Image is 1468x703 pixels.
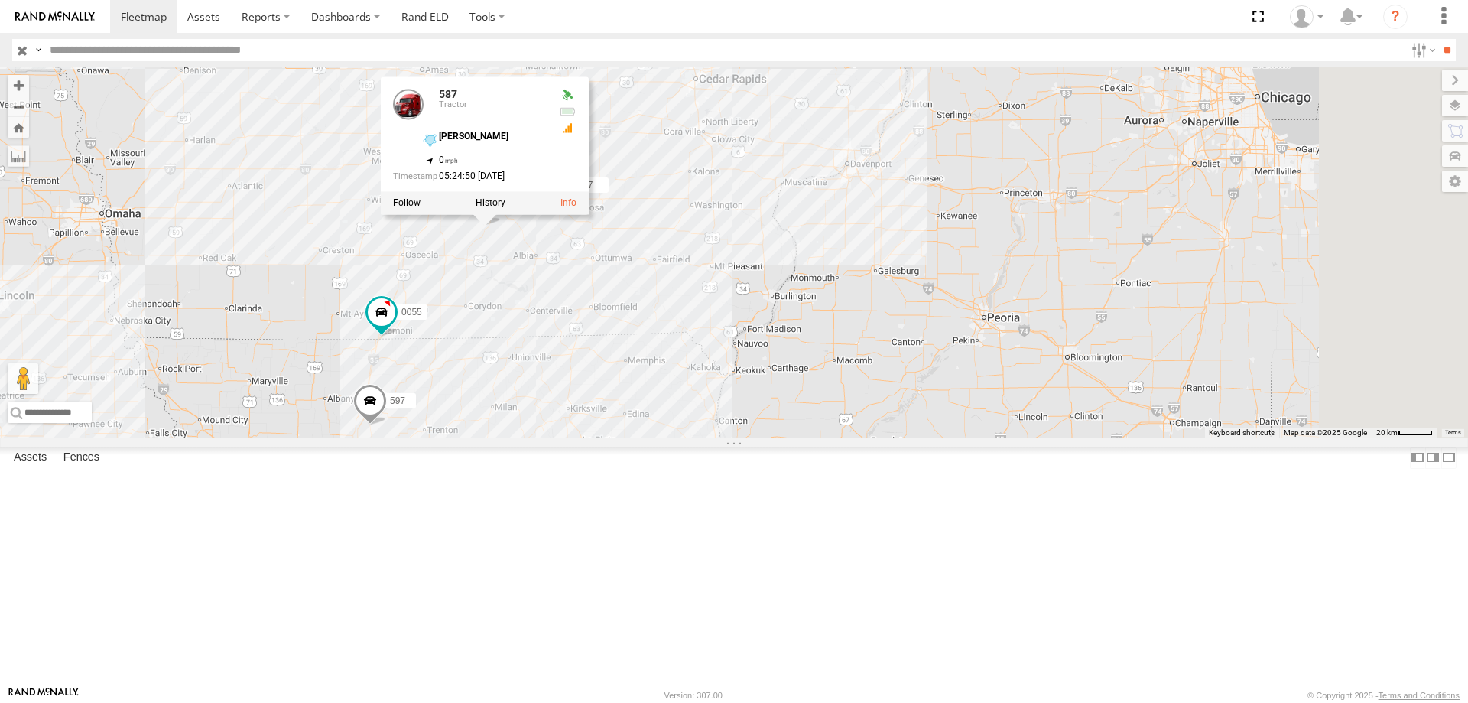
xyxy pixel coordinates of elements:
button: Zoom in [8,75,29,96]
a: 587 [439,88,457,100]
div: Valid GPS Fix [558,89,576,101]
button: Drag Pegman onto the map to open Street View [8,363,38,394]
button: Keyboard shortcuts [1209,428,1275,438]
a: Terms (opens in new tab) [1445,430,1461,436]
label: Assets [6,447,54,468]
label: Search Query [32,39,44,61]
span: Map data ©2025 Google [1284,428,1367,437]
label: Search Filter Options [1405,39,1438,61]
a: Terms and Conditions [1379,691,1460,700]
label: Dock Summary Table to the Right [1425,447,1440,469]
span: 20 km [1376,428,1398,437]
button: Map Scale: 20 km per 42 pixels [1372,428,1437,438]
div: Tractor [439,101,546,110]
button: Zoom out [8,96,29,117]
label: View Asset History [476,197,505,208]
label: Map Settings [1442,171,1468,192]
div: GSM Signal = 2 [558,122,576,135]
i: ? [1383,5,1408,29]
label: Dock Summary Table to the Left [1410,447,1425,469]
a: View Asset Details [393,89,424,119]
div: No voltage information received from this device. [558,106,576,118]
label: Measure [8,145,29,167]
a: View Asset Details [560,197,576,208]
div: Version: 307.00 [664,691,723,700]
img: rand-logo.svg [15,11,95,22]
a: Visit our Website [8,688,79,703]
label: Fences [56,447,107,468]
div: © Copyright 2025 - [1307,691,1460,700]
span: 597 [390,395,405,405]
label: Hide Summary Table [1441,447,1457,469]
div: Date/time of location update [393,172,546,182]
div: [PERSON_NAME] [439,132,546,142]
div: Chase Tanke [1284,5,1329,28]
span: 0 [439,155,458,166]
button: Zoom Home [8,117,29,138]
span: 0055 [401,307,422,317]
label: Realtime tracking of Asset [393,197,421,208]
